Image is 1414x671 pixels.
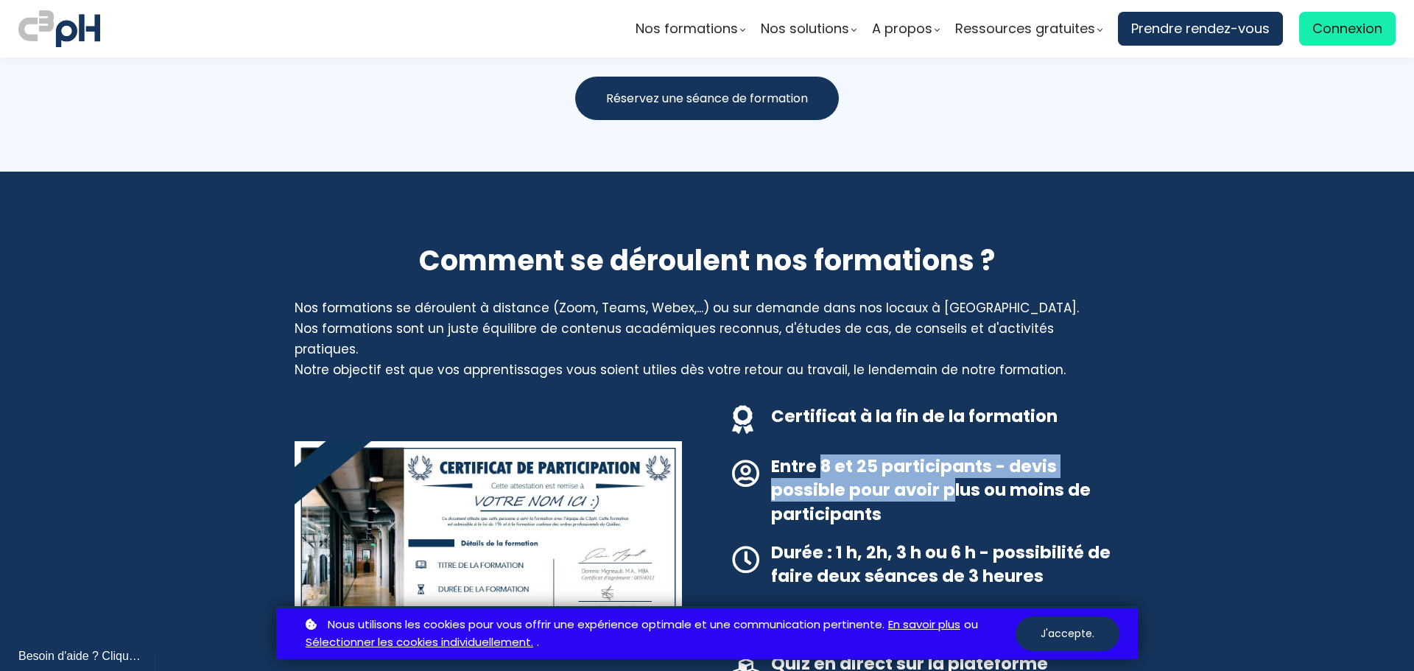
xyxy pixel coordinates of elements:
div: Comment se déroulent nos formations ? [276,242,1138,279]
span: Nos solutions [761,18,849,40]
a: Prendre rendez-vous [1118,12,1283,46]
img: logo C3PH [18,7,100,50]
a: En savoir plus [888,616,960,634]
div: Nos formations se déroulent à distance (Zoom, Teams, Webex,...) ou sur demande dans nos locaux à ... [276,298,1138,380]
span: Nos formations [636,18,738,40]
span: Ressources gratuites [955,18,1095,40]
iframe: chat widget [7,639,158,671]
span: A propos [872,18,932,40]
span: Connexion [1312,18,1382,40]
p: ou . [302,616,1016,653]
a: Connexion [1299,12,1396,46]
div: Nos formations sont un juste équilibre de contenus académiques reconnus, d'études de cas, de cons... [295,318,1119,359]
span: Réservez une séance de formation [606,89,808,108]
a: Sélectionner les cookies individuellement. [306,633,533,652]
h3: Durée : 1 h, 2h, 3 h ou 6 h - possibilité de faire deux séances de 3 heures [771,541,1119,588]
button: Réservez une séance de formation [575,77,839,120]
h3: Certificat à la fin de la formation [771,404,1058,428]
img: 5876fa879308c70b866a44a3e4ecbeee.jpeg [295,441,682,659]
h3: Entre 8 et 25 participants - devis possible pour avoir plus ou moins de participants [771,454,1119,526]
span: Prendre rendez-vous [1131,18,1270,40]
button: J'accepte. [1016,616,1119,651]
div: Notre objectif est que vos apprentissages vous soient utiles dès votre retour au travail, le lend... [295,359,1119,380]
span: Nous utilisons les cookies pour vous offrir une expérience optimale et une communication pertinente. [328,616,884,634]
